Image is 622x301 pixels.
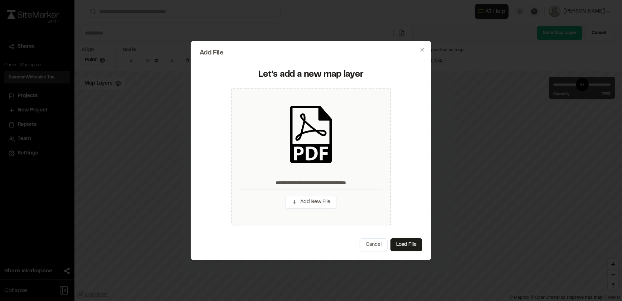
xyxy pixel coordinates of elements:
[286,196,336,209] button: Add New File
[231,88,391,225] div: Add New File
[282,106,340,163] img: pdf_black_icon.png
[200,50,422,56] h2: Add File
[360,238,388,251] button: Cancel
[204,69,418,81] div: Let's add a new map layer
[390,238,422,251] button: Load File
